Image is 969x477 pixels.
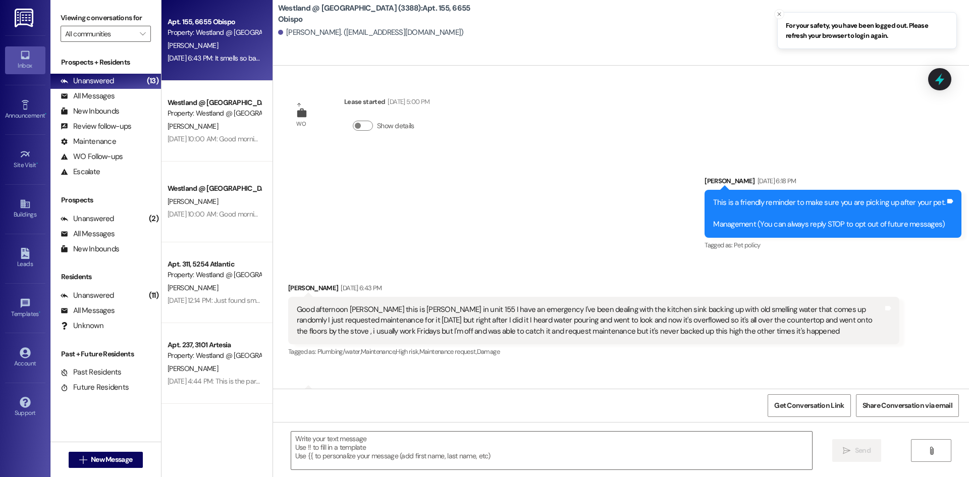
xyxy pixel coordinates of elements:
span: For your safety, you have been logged out. Please refresh your browser to login again. [786,21,948,40]
div: (13) [144,73,161,89]
div: Prospects [50,195,161,205]
div: Apt. 155, 6655 Obispo [168,17,261,27]
a: Inbox [5,46,45,74]
div: [PERSON_NAME]. ([EMAIL_ADDRESS][DOMAIN_NAME]) [278,27,464,38]
div: Good afternoon [PERSON_NAME] this is [PERSON_NAME] in unit 155 I have an emergency I've been deal... [297,304,883,337]
div: [DATE] 10:00 AM: Good morning we do I talk to about A custodian that keeps Using the blower downs... [168,209,596,219]
button: Get Conversation Link [768,394,850,417]
span: [PERSON_NAME] [168,41,218,50]
span: [PERSON_NAME] [168,283,218,292]
div: Tagged as: [288,344,899,359]
div: WO [296,119,306,129]
span: Maintenance , [361,347,396,356]
div: Westland @ [GEOGRAPHIC_DATA] (3394) Prospect [168,183,261,194]
div: Prospects + Residents [50,57,161,68]
span: • [36,160,38,167]
div: Unknown [61,321,103,331]
span: Send [855,445,871,456]
div: Unanswered [61,76,114,86]
a: Account [5,344,45,372]
div: All Messages [61,305,115,316]
label: Viewing conversations for [61,10,151,26]
div: Apt. 237, 3101 Artesia [168,340,261,350]
div: Unanswered [61,214,114,224]
div: (2) [146,211,161,227]
div: This is a friendly reminder to make sure you are picking up after your pet. Management (You can a... [713,197,945,230]
div: [DATE] 6:18 PM [755,176,796,186]
div: New Inbounds [61,106,119,117]
div: [PERSON_NAME] [705,176,961,190]
input: All communities [65,26,135,42]
i:  [79,456,87,464]
div: Future Residents [61,382,129,393]
div: New Inbounds [61,244,119,254]
a: Buildings [5,195,45,223]
span: High risk , [396,347,419,356]
div: [DATE] 10:00 AM: Good morning we do I talk to about A custodian that keeps Using the blower downs... [168,134,596,143]
div: [DATE] 5:00 PM [385,96,429,107]
button: New Message [69,452,143,468]
label: Show details [377,121,414,131]
span: • [39,309,40,316]
span: [PERSON_NAME] [168,364,218,373]
div: All Messages [61,229,115,239]
button: Share Conversation via email [856,394,959,417]
span: [PERSON_NAME] [168,197,218,206]
a: Support [5,394,45,421]
div: Lease started [344,96,429,111]
i:  [928,447,935,455]
span: [PERSON_NAME] [168,122,218,131]
div: [DATE] 6:43 PM: It smells so bad I was able to smell it from my bedroom and knew it was the sink [168,54,449,63]
span: Plumbing/water , [317,347,361,356]
b: Westland @ [GEOGRAPHIC_DATA] (3388): Apt. 155, 6655 Obispo [278,3,480,25]
span: • [45,111,46,118]
div: Property: Westland @ [GEOGRAPHIC_DATA] (3388) [168,27,261,38]
div: Unanswered [61,290,114,301]
a: Leads [5,245,45,272]
img: ResiDesk Logo [15,9,35,27]
i:  [140,30,145,38]
div: Property: Westland @ [GEOGRAPHIC_DATA] (3394) [168,108,261,119]
div: Maintenance [61,136,116,147]
span: Get Conversation Link [774,400,844,411]
div: Review follow-ups [61,121,131,132]
a: Site Visit • [5,146,45,173]
span: Damage [477,347,500,356]
button: Send [832,439,881,462]
span: Share Conversation via email [863,400,952,411]
div: [DATE] 12:14 PM: Just found small/flat Fed ex package behind mailboxes on ground...for 109/i put ... [168,296,560,305]
div: (11) [146,288,161,303]
span: Pet policy [734,241,761,249]
div: Past Residents [61,367,122,378]
div: Past + Future Residents [50,349,161,359]
div: WO Follow-ups [61,151,123,162]
div: All Messages [61,91,115,101]
div: Escalate [61,167,100,177]
div: Tagged as: [705,238,961,252]
div: Property: Westland @ [GEOGRAPHIC_DATA] (3388) [168,350,261,361]
div: Property: Westland @ [GEOGRAPHIC_DATA] (3283) [168,270,261,280]
i:  [843,447,850,455]
span: New Message [91,454,132,465]
div: Westland @ [GEOGRAPHIC_DATA] (3394) Prospect [168,97,261,108]
button: Close toast [774,9,784,19]
a: Templates • [5,295,45,322]
div: [DATE] 4:44 PM: This is the parking lot that's right off the freeway, correct? [168,377,382,386]
span: Maintenance request , [419,347,477,356]
div: Apt. 311, 5254 Atlantic [168,259,261,270]
div: [DATE] 6:43 PM [338,283,382,293]
div: [PERSON_NAME] [288,283,899,297]
div: Residents [50,272,161,282]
